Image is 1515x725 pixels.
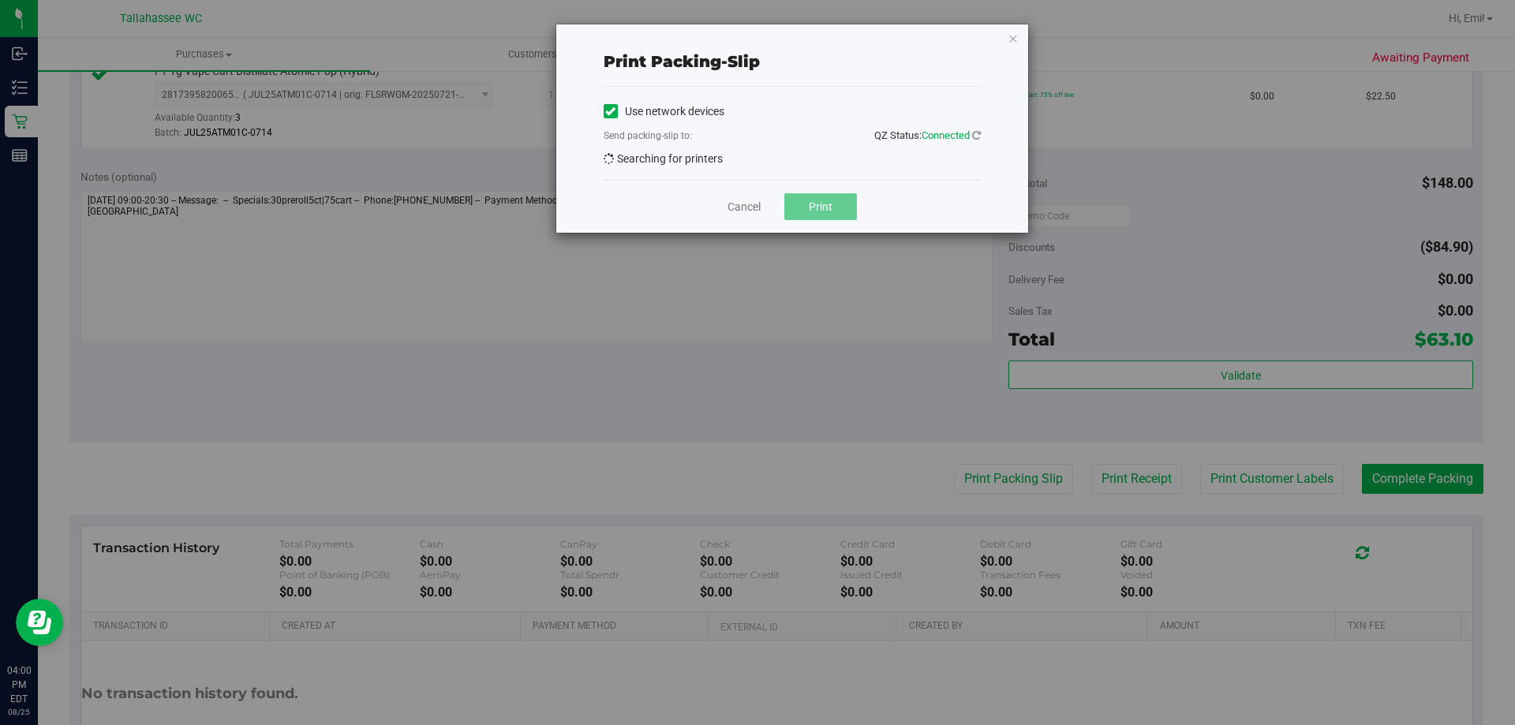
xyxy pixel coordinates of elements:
[922,129,970,141] span: Connected
[809,200,832,213] span: Print
[604,152,723,165] span: Searching for printers
[784,193,857,220] button: Print
[874,129,981,141] span: QZ Status:
[16,599,63,646] iframe: Resource center
[728,199,761,215] a: Cancel
[604,52,760,71] span: Print packing-slip
[604,129,692,143] label: Send packing-slip to:
[604,103,724,120] label: Use network devices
